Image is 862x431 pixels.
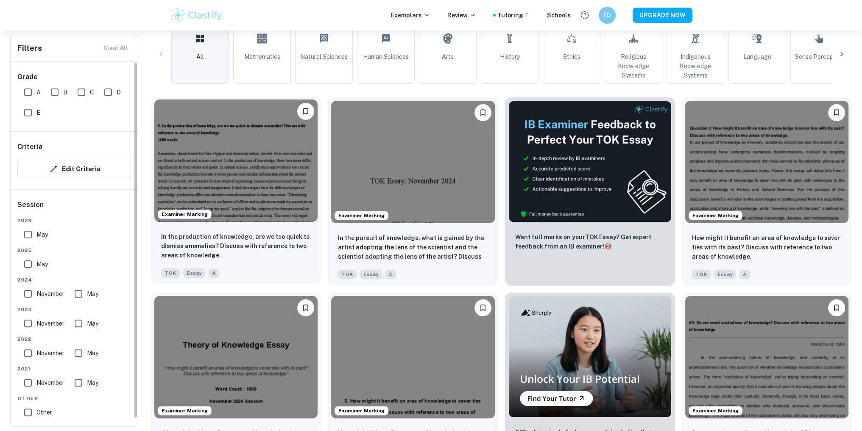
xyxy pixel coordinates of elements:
[36,108,40,117] span: E
[17,276,131,284] span: 2024
[547,11,571,20] a: Schools
[297,103,314,120] button: Bookmark
[682,97,852,286] a: Examiner MarkingBookmarkHow might it benefit an area of knowledge to sever ties with its past? Di...
[608,52,658,80] span: Religious Knowledge Systems
[500,52,520,61] span: History
[692,270,711,279] span: TOK
[577,8,592,22] button: Help and Feedback
[154,99,318,222] img: TOK Essay example thumbnail: In the production of knowledge, are we t
[363,52,409,61] span: Human Sciences
[828,104,845,121] button: Bookmark
[497,11,530,20] a: Tutoring
[447,11,476,20] p: Review
[739,270,750,279] span: A
[508,101,672,222] img: Thumbnail
[828,299,845,316] button: Bookmark
[63,88,67,97] span: B
[36,260,48,269] span: May
[300,52,348,61] span: Natural Sciences
[183,268,205,278] span: Essay
[17,306,131,313] span: 2023
[602,11,612,20] h6: ED
[17,72,131,82] h6: Grade
[335,212,388,219] span: Examiner Marking
[36,289,64,298] span: November
[17,217,131,224] span: 2026
[685,101,848,223] img: TOK Essay example thumbnail: How might it benefit an area of knowledg
[795,52,844,61] span: Sense Perception
[117,88,121,97] span: D
[36,319,64,328] span: November
[161,268,180,278] span: TOK
[297,299,314,316] button: Bookmark
[36,408,52,417] span: Other
[196,52,204,61] span: All
[17,335,131,343] span: 2022
[328,97,498,286] a: Examiner MarkingBookmarkIn the pursuit of knowledge, what is gained by the artist adopting the le...
[689,407,742,414] span: Examiner Marking
[670,52,720,80] span: Indigenous Knowledge Systems
[87,319,98,328] span: May
[87,378,98,387] span: May
[158,210,211,218] span: Examiner Marking
[692,233,842,261] p: How might it benefit an area of knowledge to sever ties with its past? Discuss with reference to ...
[515,232,665,251] p: Want full marks on your TOK Essay ? Get expert feedback from an IB examiner!
[87,348,98,358] span: May
[335,407,388,414] span: Examiner Marking
[17,42,42,54] h6: Filters
[161,232,311,260] p: In the production of knowledge, are we too quick to dismiss anomalies? Discuss with reference to ...
[17,365,131,373] span: 2021
[508,296,672,417] img: Thumbnail
[685,296,848,418] img: TOK Essay example thumbnail: Do we need custodians of knowledge? Disc
[17,159,131,179] button: Edit Criteria
[158,407,211,414] span: Examiner Marking
[244,52,280,61] span: Mathematics
[17,142,42,152] h6: Criteria
[442,52,454,61] span: Arts
[90,88,94,97] span: C
[604,243,611,250] span: 🎯
[209,268,219,278] span: A
[87,289,98,298] span: May
[599,7,616,24] button: ED
[743,52,771,61] span: Language
[338,270,357,279] span: TOK
[338,233,488,262] p: In the pursuit of knowledge, what is gained by the artist adopting the lens of the scientist and ...
[391,11,430,20] p: Exemplars
[474,299,491,316] button: Bookmark
[360,270,382,279] span: Essay
[714,270,736,279] span: Essay
[151,97,321,286] a: Examiner MarkingBookmarkIn the production of knowledge, are we too quick to dismiss anomalies? Di...
[17,395,131,402] span: Other
[36,348,64,358] span: November
[474,104,491,121] button: Bookmark
[385,270,396,279] span: C
[331,296,494,418] img: TOK Essay example thumbnail: How might it benefit an area of knowledg
[17,246,131,254] span: 2025
[633,8,692,23] button: UPGRADE NOW
[170,7,224,24] img: Clastify logo
[331,101,494,223] img: TOK Essay example thumbnail: In the pursuit of knowledge, what is gai
[36,230,48,239] span: May
[36,88,41,97] span: A
[689,212,742,219] span: Examiner Marking
[505,97,675,286] a: ThumbnailWant full marks on yourTOK Essay? Get expert feedback from an IB examiner!
[36,378,64,387] span: November
[17,200,131,217] h6: Session
[563,52,580,61] span: Ethics
[154,296,318,418] img: TOK Essay example thumbnail: “How might it benefit an area of knowled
